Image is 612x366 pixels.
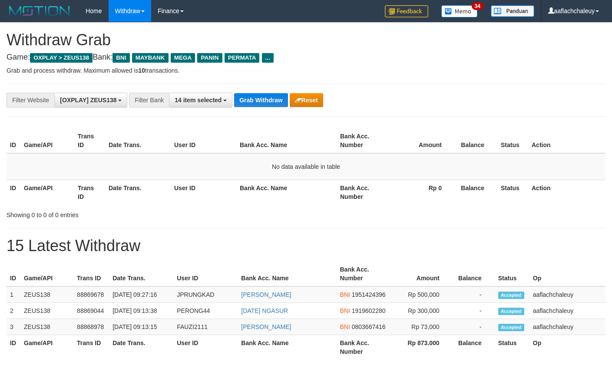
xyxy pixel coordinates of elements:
th: Status [495,262,529,286]
span: ... [262,53,274,63]
th: Date Trans. [105,180,171,205]
span: Copy 1951424396 to clipboard [352,291,386,298]
td: [DATE] 09:13:15 [109,319,173,335]
a: [PERSON_NAME] [241,291,291,298]
span: BNI [340,291,350,298]
td: aaflachchaleuy [529,303,605,319]
span: Accepted [498,324,524,331]
span: Copy 1919602280 to clipboard [352,307,386,314]
img: Feedback.jpg [385,5,428,17]
span: Copy 0803667416 to clipboard [352,323,386,330]
span: BNI [112,53,129,63]
th: User ID [173,335,238,360]
th: User ID [171,180,236,205]
th: Bank Acc. Number [336,335,389,360]
button: Grab Withdraw [234,93,288,107]
img: MOTION_logo.png [7,4,73,17]
td: Rp 500,000 [390,286,453,303]
th: Game/API [20,128,74,153]
span: Accepted [498,308,524,315]
td: ZEUS138 [20,286,73,303]
th: User ID [171,128,236,153]
td: aaflachchaleuy [529,286,605,303]
span: Accepted [498,292,524,299]
th: Op [529,262,605,286]
span: MEGA [171,53,195,63]
th: User ID [173,262,238,286]
th: Trans ID [73,262,109,286]
td: Rp 73,000 [390,319,453,335]
th: Status [497,180,528,205]
th: Game/API [20,262,73,286]
span: PANIN [197,53,222,63]
strong: 10 [138,67,145,74]
th: Bank Acc. Name [238,335,336,360]
th: Trans ID [74,180,105,205]
span: 34 [472,2,483,10]
td: [DATE] 09:27:16 [109,286,173,303]
th: Balance [455,128,497,153]
span: BNI [340,307,350,314]
th: Amount [390,128,455,153]
th: Bank Acc. Name [236,128,337,153]
span: [OXPLAY] ZEUS138 [60,97,116,104]
td: No data available in table [7,153,605,180]
th: Bank Acc. Number [336,262,389,286]
td: 1 [7,286,20,303]
div: Filter Website [7,93,54,107]
td: ZEUS138 [20,319,73,335]
td: PERONG44 [173,303,238,319]
img: Button%20Memo.svg [441,5,478,17]
th: Date Trans. [109,262,173,286]
td: aaflachchaleuy [529,319,605,335]
th: ID [7,128,20,153]
th: Bank Acc. Number [337,180,390,205]
td: FAUZI2111 [173,319,238,335]
h4: Game: Bank: [7,53,605,62]
h1: Withdraw Grab [7,31,605,49]
span: OXPLAY > ZEUS138 [30,53,93,63]
img: panduan.png [491,5,534,17]
th: Game/API [20,180,74,205]
th: ID [7,180,20,205]
span: PERMATA [225,53,260,63]
th: Action [528,128,605,153]
th: Game/API [20,335,73,360]
td: 88869678 [73,286,109,303]
th: Bank Acc. Number [337,128,390,153]
button: [OXPLAY] ZEUS138 [54,93,127,107]
td: 3 [7,319,20,335]
th: Rp 0 [390,180,455,205]
th: Trans ID [73,335,109,360]
a: [PERSON_NAME] [241,323,291,330]
button: 14 item selected [169,93,232,107]
span: 14 item selected [175,97,222,104]
a: [DATE] NGASUR [241,307,288,314]
th: Balance [455,180,497,205]
th: Bank Acc. Name [238,262,336,286]
p: Grab and process withdraw. Maximum allowed is transactions. [7,66,605,75]
th: Amount [390,262,453,286]
td: 2 [7,303,20,319]
th: Bank Acc. Name [236,180,337,205]
td: ZEUS138 [20,303,73,319]
td: [DATE] 09:13:38 [109,303,173,319]
td: 88868978 [73,319,109,335]
td: - [453,319,495,335]
div: Filter Bank [129,93,169,107]
th: Rp 873.000 [390,335,453,360]
span: MAYBANK [132,53,169,63]
td: 88869044 [73,303,109,319]
th: Status [495,335,529,360]
th: Balance [453,262,495,286]
th: Status [497,128,528,153]
h1: 15 Latest Withdraw [7,237,605,255]
div: Showing 0 to 0 of 0 entries [7,207,248,219]
td: - [453,286,495,303]
td: JPRUNGKAD [173,286,238,303]
th: ID [7,335,20,360]
th: Action [528,180,605,205]
th: Op [529,335,605,360]
span: BNI [340,323,350,330]
th: Date Trans. [105,128,171,153]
